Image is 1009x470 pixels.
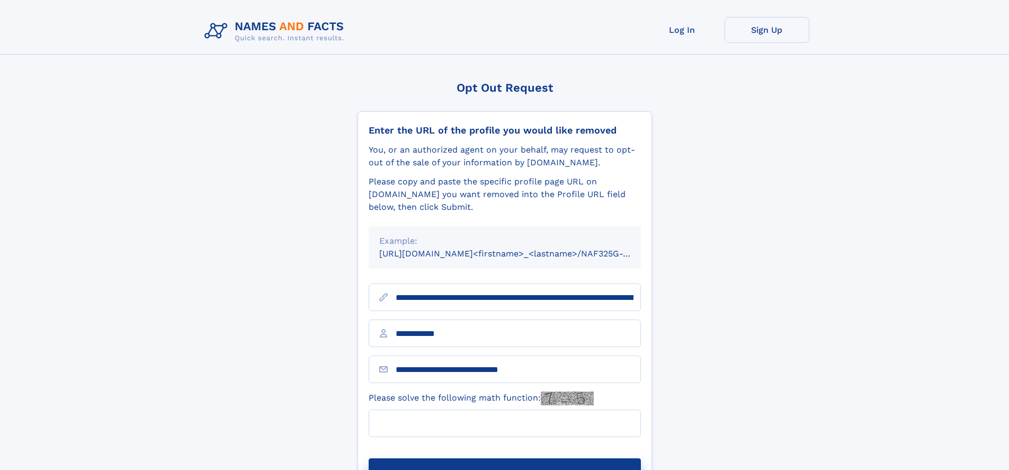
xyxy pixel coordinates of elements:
a: Log In [640,17,725,43]
img: Logo Names and Facts [200,17,353,46]
div: Please copy and paste the specific profile page URL on [DOMAIN_NAME] you want removed into the Pr... [369,175,641,214]
div: Enter the URL of the profile you would like removed [369,125,641,136]
div: Opt Out Request [358,81,652,94]
div: Example: [379,235,630,247]
a: Sign Up [725,17,809,43]
div: You, or an authorized agent on your behalf, may request to opt-out of the sale of your informatio... [369,144,641,169]
small: [URL][DOMAIN_NAME]<firstname>_<lastname>/NAF325G-xxxxxxxx [379,249,661,259]
label: Please solve the following math function: [369,392,594,405]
